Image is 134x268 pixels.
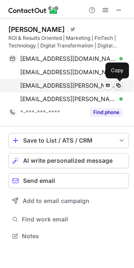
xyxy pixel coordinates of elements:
span: [EMAIL_ADDRESS][PERSON_NAME][DOMAIN_NAME] [20,95,116,103]
button: Add to email campaign [8,193,129,208]
span: AI write personalized message [23,157,113,164]
img: ContactOut v5.3.10 [8,5,59,15]
button: Notes [8,230,129,242]
button: Find work email [8,213,129,225]
span: Find work email [22,216,126,223]
button: Reveal Button [89,108,123,117]
span: [EMAIL_ADDRESS][DOMAIN_NAME] [20,68,116,76]
button: Send email [8,173,129,188]
div: Save to List / ATS / CRM [23,137,114,144]
div: [PERSON_NAME] [8,25,65,34]
span: Add to email campaign [23,198,89,204]
span: Send email [23,177,55,184]
button: AI write personalized message [8,153,129,168]
span: Notes [22,232,126,240]
span: [EMAIL_ADDRESS][PERSON_NAME][DOMAIN_NAME] [20,82,116,89]
span: [EMAIL_ADDRESS][DOMAIN_NAME] [20,55,116,62]
button: save-profile-one-click [8,133,129,148]
div: ROI & Results Oriented | Marketing | FinTech | Technology | Digital Transformation | Digital Prod... [8,34,129,49]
